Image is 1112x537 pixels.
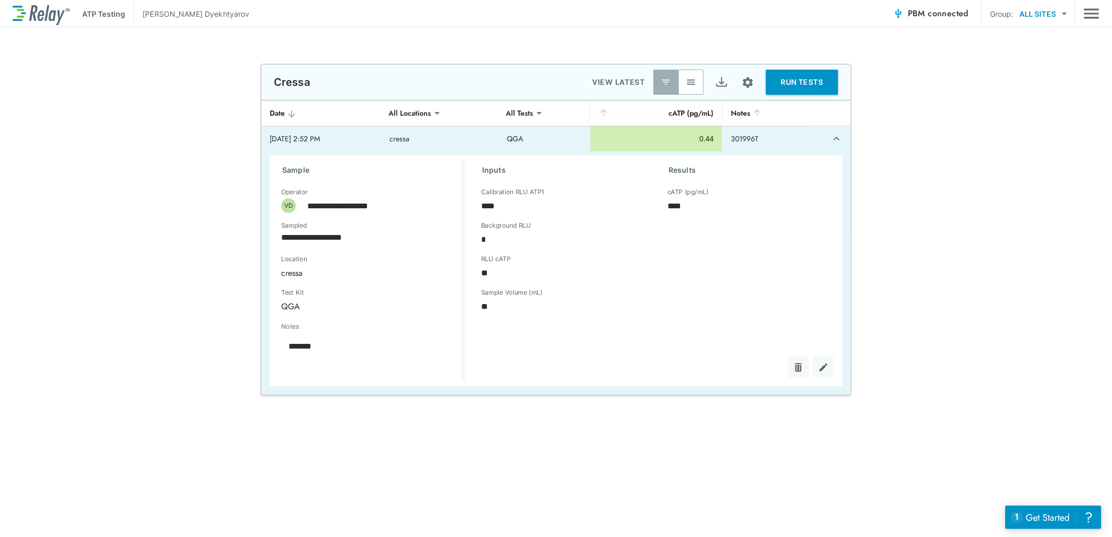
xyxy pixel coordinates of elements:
[686,77,696,87] img: View All
[481,255,510,263] label: RLU cATP
[261,100,382,126] th: Date
[599,133,714,144] div: 0.44
[828,130,846,148] button: expand row
[734,69,762,96] button: Site setup
[1005,506,1102,529] iframe: Resource center
[281,289,361,296] label: Test Kit
[592,76,645,88] p: VIEW LATEST
[813,357,834,378] button: Edit test
[274,227,443,248] input: Choose date, selected date is Sep 23, 2025
[661,77,671,87] img: Latest
[482,164,643,176] h3: Inputs
[274,296,380,317] div: QGA
[282,164,461,176] h3: Sample
[270,133,373,144] div: [DATE] 2:52 PM
[281,255,414,263] label: Location
[908,6,969,21] span: PBM
[13,3,70,25] img: LuminUltra Relay
[722,126,809,151] td: 301996T
[274,76,310,88] p: Cressa
[281,323,299,330] label: Notes
[382,126,499,151] td: cressa
[1084,4,1099,24] button: Main menu
[893,8,904,19] img: Connected Icon
[669,164,830,176] h3: Results
[598,107,714,119] div: cATP (pg/mL)
[731,107,801,119] div: Notes
[281,198,296,213] div: VD
[741,76,754,89] img: Settings Icon
[82,8,125,19] p: ATP Testing
[715,76,728,89] img: Export Icon
[990,8,1014,19] p: Group:
[481,188,544,196] label: Calibration RLU ATP1
[481,222,531,229] label: Background RLU
[382,103,439,124] div: All Locations
[481,289,543,296] label: Sample Volume (mL)
[889,3,973,24] button: PBM connected
[928,7,969,19] span: connected
[499,126,590,151] td: QGA
[142,8,249,19] p: [PERSON_NAME] Dyekhtyarov
[766,70,838,95] button: RUN TESTS
[499,103,541,124] div: All Tests
[818,362,829,373] img: Edit test
[261,100,851,395] table: sticky table
[668,188,709,196] label: cATP (pg/mL)
[1084,4,1099,24] img: Drawer Icon
[709,70,734,95] button: Export
[274,262,451,283] div: cressa
[281,222,307,229] label: Sampled
[281,188,308,196] label: Operator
